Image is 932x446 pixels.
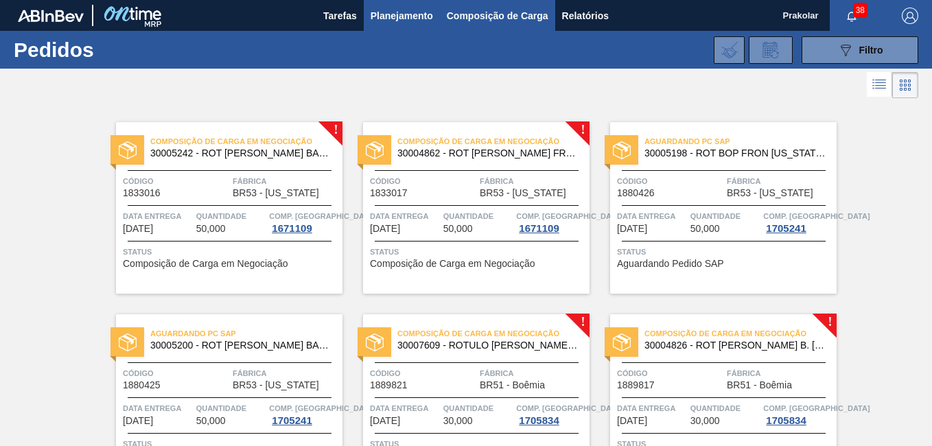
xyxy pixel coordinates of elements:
div: 1705241 [763,223,808,234]
img: TNhmsLtSVTkK8tSr43FrP2fwEKptu5GPRR3wAAAABJRU5ErkJggg== [18,10,84,22]
span: Código [617,174,723,188]
a: Comp. [GEOGRAPHIC_DATA]1705241 [763,209,833,234]
span: Código [617,366,723,380]
span: 1833017 [370,188,408,198]
span: Data entrega [123,209,193,223]
a: Comp. [GEOGRAPHIC_DATA]1705834 [763,401,833,426]
span: 30,000 [443,416,473,426]
span: BR53 - Colorado [233,188,319,198]
span: Comp. Carga [516,401,622,415]
span: Código [123,366,229,380]
button: Filtro [802,36,918,64]
span: Quantidade [443,401,513,415]
span: 30,000 [690,416,720,426]
span: Fábrica [480,174,586,188]
div: 1705834 [516,415,561,426]
img: status [119,333,137,351]
span: Status [370,245,586,259]
span: 1880426 [617,188,655,198]
span: Quantidade [690,401,760,415]
a: Comp. [GEOGRAPHIC_DATA]1671109 [516,209,586,234]
span: 50,000 [196,224,226,234]
span: Composição de Carga em Negociação [397,327,590,340]
span: Composição de Carga em Negociação [370,259,535,269]
span: 50,000 [690,224,720,234]
span: BR53 - Colorado [233,380,319,390]
div: Importar Negociações dos Pedidos [714,36,745,64]
span: Composição de Carga em Negociação [644,327,837,340]
span: 05/03/2025 [617,224,647,234]
img: Logout [902,8,918,24]
span: Data entrega [370,401,440,415]
img: status [366,141,384,159]
span: Comp. Carga [269,401,375,415]
img: status [613,333,631,351]
span: Código [123,174,229,188]
span: BR51 - Bohemia [480,380,545,390]
img: status [366,333,384,351]
span: Composição de Carga em Negociação [397,134,590,148]
span: Data entrega [617,209,687,223]
a: Comp. [GEOGRAPHIC_DATA]1705241 [269,401,339,426]
span: Comp. Carga [763,209,870,223]
span: 38 [853,3,867,18]
span: Comp. Carga [516,209,622,223]
span: Aguardando PC SAP [150,327,342,340]
span: Aguardando PC SAP [644,134,837,148]
span: Fábrica [727,174,833,188]
span: Fábrica [233,366,339,380]
span: Quantidade [196,209,266,223]
span: 07/03/2025 [370,416,400,426]
div: Visão em Lista [867,72,892,98]
span: Composição de Carga [447,8,548,24]
span: Fábrica [727,366,833,380]
span: Composição de Carga em Negociação [123,259,288,269]
span: Código [370,366,476,380]
span: BR51 - Bohemia [727,380,792,390]
span: 30005242 - ROT BOPP BACK COLORADO VIXNU 600 ML IN65 [150,148,331,159]
div: 1671109 [516,223,561,234]
span: 15/01/2025 [123,224,153,234]
button: Notificações [830,6,874,25]
span: Tarefas [323,8,357,24]
span: 30004862 - ROT BOPP FRONT COLORADO VIXNU 600ML IN65 [397,148,579,159]
span: Composição de Carga em Negociação [150,134,342,148]
a: !statusComposição de Carga em Negociação30005242 - ROT [PERSON_NAME] BACK [US_STATE] VIXNU 600 ML... [95,122,342,294]
span: Data entrega [370,209,440,223]
span: 1833016 [123,188,161,198]
span: Aguardando Pedido SAP [617,259,724,269]
span: Quantidade [690,209,760,223]
span: 50,000 [443,224,473,234]
span: BR53 - Colorado [727,188,813,198]
span: Planejamento [371,8,433,24]
span: Relatórios [562,8,609,24]
span: Comp. Carga [269,209,375,223]
h1: Pedidos [14,42,206,58]
span: 1889817 [617,380,655,390]
span: BR53 - Colorado [480,188,566,198]
a: Comp. [GEOGRAPHIC_DATA]1671109 [269,209,339,234]
a: !statusComposição de Carga em Negociação30004862 - ROT [PERSON_NAME] FRONT [US_STATE] VIXNU 600ML... [342,122,590,294]
span: 30004826 - ROT BOPP B. AURA LAGER 300ML IN65 [644,340,826,351]
span: 30005198 - ROT BOP FRON COLORADO SESSION IPA 600ML [644,148,826,159]
span: 1880425 [123,380,161,390]
span: Quantidade [196,401,266,415]
div: Visão em Cards [892,72,918,98]
span: 30007609 - ROTULO BOPP NECK AURA LAGER 300 ML [397,340,579,351]
span: Data entrega [123,401,193,415]
span: 50,000 [196,416,226,426]
div: 1705241 [269,415,314,426]
span: 07/03/2025 [617,416,647,426]
span: Data entrega [617,401,687,415]
span: Comp. Carga [763,401,870,415]
span: 1889821 [370,380,408,390]
span: Fábrica [480,366,586,380]
span: Status [123,245,339,259]
span: Filtro [859,45,883,56]
span: 30005200 - ROT BOPP BACK COLORAD SESSION IPA 600ML [150,340,331,351]
span: Status [617,245,833,259]
img: status [613,141,631,159]
a: Comp. [GEOGRAPHIC_DATA]1705834 [516,401,586,426]
div: 1671109 [269,223,314,234]
span: Fábrica [233,174,339,188]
